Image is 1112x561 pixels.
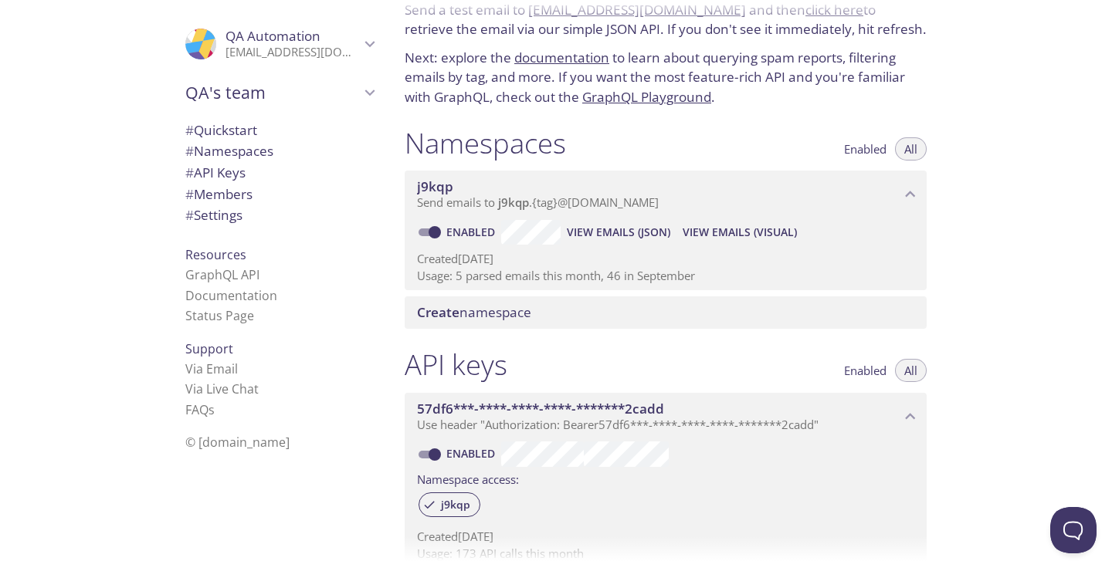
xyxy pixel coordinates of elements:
a: Via Email [185,360,238,377]
span: QA Automation [225,27,320,45]
iframe: Help Scout Beacon - Open [1050,507,1097,553]
div: Team Settings [173,204,386,226]
span: # [185,206,194,224]
div: Namespaces [173,140,386,162]
p: Created [DATE] [417,251,914,267]
span: View Emails (JSON) [567,223,670,242]
span: j9kqp [432,498,480,512]
div: Create namespace [405,296,927,329]
span: QA's team [185,82,360,103]
span: j9kqp [417,177,453,195]
div: QA's team [173,73,386,113]
span: © [DOMAIN_NAME] [185,434,290,451]
span: # [185,164,194,181]
button: All [895,359,927,382]
span: Settings [185,206,242,224]
h1: API keys [405,347,507,382]
a: Via Live Chat [185,380,259,397]
span: View Emails (Visual) [683,223,797,242]
div: Quickstart [173,120,386,141]
p: Usage: 5 parsed emails this month, 46 in September [417,268,914,284]
span: Members [185,185,253,203]
a: Documentation [185,287,277,304]
button: All [895,137,927,161]
span: # [185,121,194,139]
span: Support [185,340,233,357]
span: API Keys [185,164,246,181]
span: j9kqp [498,194,529,210]
a: Enabled [444,446,501,461]
div: j9kqp namespace [405,171,927,218]
span: s [208,401,215,418]
div: QA Automation [173,19,386,69]
span: Create [417,303,459,321]
button: View Emails (Visual) [676,220,803,245]
a: Status Page [185,307,254,324]
button: View Emails (JSON) [561,220,676,245]
a: FAQ [185,401,215,418]
h1: Namespaces [405,126,566,161]
span: namespace [417,303,531,321]
span: # [185,185,194,203]
span: Namespaces [185,142,273,160]
a: GraphQL Playground [582,88,711,106]
span: Quickstart [185,121,257,139]
button: Enabled [835,359,896,382]
p: [EMAIL_ADDRESS][DOMAIN_NAME] [225,45,360,60]
p: Created [DATE] [417,529,914,545]
span: Send emails to . {tag} @[DOMAIN_NAME] [417,194,659,210]
button: Enabled [835,137,896,161]
div: Members [173,184,386,205]
span: # [185,142,194,160]
div: j9kqp [419,492,480,517]
label: Namespace access: [417,467,519,489]
a: GraphQL API [185,266,259,283]
p: Next: explore the to learn about querying spam reports, filtering emails by tag, and more. If you... [405,48,927,107]
a: Enabled [444,225,501,239]
div: API Keys [173,162,386,184]
a: documentation [514,49,609,66]
span: Resources [185,246,246,263]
